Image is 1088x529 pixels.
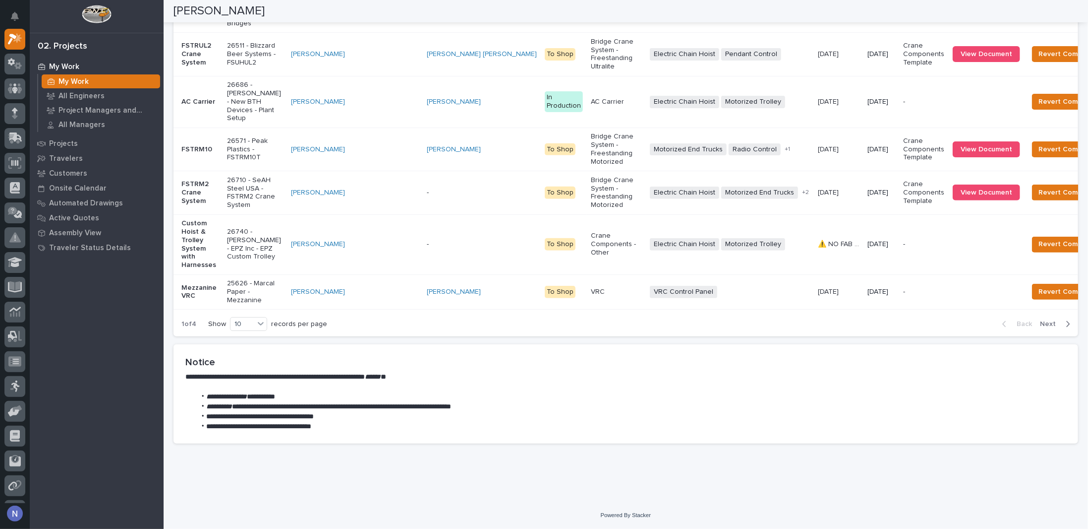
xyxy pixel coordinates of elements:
p: ⚠️ NO FAB TIME! [818,238,861,249]
p: Active Quotes [49,214,99,223]
p: Bridge Crane System - Freestanding Motorized [591,132,642,166]
a: [PERSON_NAME] [427,98,481,106]
p: 25626 - Marcal Paper - Mezzanine [227,279,283,304]
span: VRC Control Panel [650,286,717,298]
p: FSTRUL2 Crane System [181,42,219,66]
a: Traveler Status Details [30,240,164,255]
p: [DATE] [867,288,895,296]
p: VRC [591,288,642,296]
div: Notifications [12,12,25,28]
span: Motorized Trolley [721,96,785,108]
button: Next [1036,320,1078,329]
p: Project Managers and Engineers [58,106,156,115]
p: [DATE] [867,98,895,106]
div: To Shop [545,238,575,251]
a: Assembly View [30,225,164,240]
p: [DATE] [818,286,841,296]
p: Show [208,320,226,329]
a: Powered By Stacker [601,512,651,518]
a: View Document [953,46,1020,62]
div: To Shop [545,48,575,61]
div: In Production [545,91,583,112]
p: Custom Hoist & Trolley System with Harnesses [181,219,219,269]
p: Assembly View [49,229,101,238]
a: [PERSON_NAME] [291,189,345,197]
p: Automated Drawings [49,199,123,208]
span: Radio Control [729,143,781,156]
a: Active Quotes [30,210,164,225]
p: 1 of 4 [173,312,204,336]
a: [PERSON_NAME] [291,240,345,249]
p: records per page [271,320,327,329]
p: Traveler Status Details [49,244,131,253]
p: Crane Components - Other [591,232,642,257]
span: Electric Chain Hoist [650,48,719,61]
a: [PERSON_NAME] [291,145,345,154]
a: [PERSON_NAME] [427,145,481,154]
p: Projects [49,139,78,148]
span: Electric Chain Hoist [650,96,719,108]
a: Automated Drawings [30,196,164,210]
p: Bridge Crane System - Freestanding Ultralite [591,38,642,71]
p: - [427,189,537,197]
a: Travelers [30,151,164,166]
p: 26710 - SeAH Steel USA - FSTRM2 Crane System [227,176,283,209]
p: AC Carrier [591,98,642,106]
p: All Managers [58,121,105,130]
p: Mezzanine VRC [181,284,219,301]
p: AC Carrier [181,98,219,106]
button: users-avatar [4,503,25,524]
a: View Document [953,141,1020,157]
p: [DATE] [818,48,841,59]
a: [PERSON_NAME] [PERSON_NAME] [427,50,537,59]
span: Next [1040,320,1062,329]
p: [DATE] [867,50,895,59]
a: My Work [30,59,164,74]
a: Projects [30,136,164,151]
p: Bridge Crane System - Freestanding Motorized [591,176,642,209]
span: Motorized Trolley [721,238,785,251]
p: - [903,98,945,106]
p: - [903,240,945,249]
div: 10 [230,319,254,330]
p: Crane Components Template [903,180,945,205]
a: My Work [38,74,164,88]
p: 26571 - Peak Plastics - FSTRM10T [227,137,283,162]
span: + 2 [802,190,809,196]
a: Customers [30,166,164,181]
p: [DATE] [818,96,841,106]
p: FSTRM10 [181,145,219,154]
span: View Document [961,189,1012,196]
p: [DATE] [867,189,895,197]
span: Electric Chain Hoist [650,238,719,251]
span: Back [1011,320,1032,329]
a: [PERSON_NAME] [291,50,345,59]
a: [PERSON_NAME] [291,98,345,106]
span: Motorized End Trucks [721,187,798,199]
p: Onsite Calendar [49,184,107,193]
div: To Shop [545,187,575,199]
p: [DATE] [867,145,895,154]
span: Electric Chain Hoist [650,187,719,199]
a: Project Managers and Engineers [38,103,164,117]
p: - [903,288,945,296]
span: + 1 [785,146,790,152]
p: Customers [49,169,87,178]
a: [PERSON_NAME] [427,288,481,296]
button: Back [994,320,1036,329]
span: Motorized End Trucks [650,143,727,156]
p: 26740 - [PERSON_NAME] - EPZ Inc - EPZ Custom Trolley [227,228,283,261]
p: Travelers [49,154,83,163]
p: My Work [58,77,89,86]
a: [PERSON_NAME] [291,288,345,296]
h2: Notice [185,356,1066,368]
a: All Managers [38,118,164,132]
button: Notifications [4,6,25,27]
a: Onsite Calendar [30,181,164,196]
p: [DATE] [867,240,895,249]
span: View Document [961,51,1012,58]
p: - [427,240,537,249]
p: Crane Components Template [903,137,945,162]
p: 26511 - Blizzard Beer Systems - FSUHUL2 [227,42,283,66]
div: 02. Projects [38,41,87,52]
